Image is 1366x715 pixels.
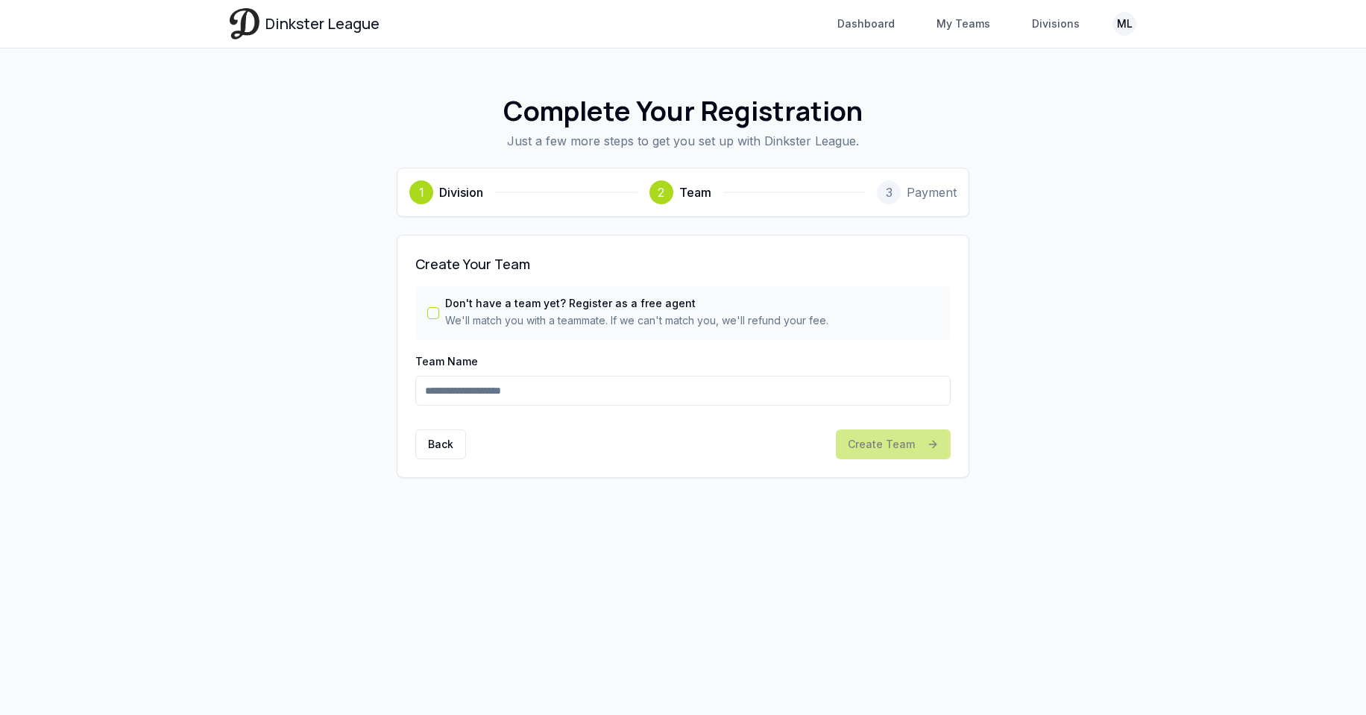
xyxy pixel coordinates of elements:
[445,298,828,309] label: Don't have a team yet? Register as a free agent
[254,96,1112,126] h1: Complete Your Registration
[1296,648,1344,693] iframe: chat widget
[415,355,478,368] label: Team Name
[230,8,259,39] img: Dinkster
[445,313,828,328] p: We'll match you with a teammate. If we can't match you, we'll refund your fee.
[877,180,901,204] div: 3
[254,132,1112,150] p: Just a few more steps to get you set up with Dinkster League.
[439,183,483,201] span: Division
[928,10,999,37] a: My Teams
[1075,330,1344,640] iframe: chat widget
[907,183,957,201] span: Payment
[415,253,951,274] h3: Create Your Team
[409,180,433,204] div: 1
[1112,12,1136,36] button: ML
[679,183,711,201] span: Team
[1023,10,1089,37] a: Divisions
[230,8,380,39] a: Dinkster League
[649,180,673,204] div: 2
[828,10,904,37] a: Dashboard
[415,429,466,459] button: Back
[265,13,380,34] span: Dinkster League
